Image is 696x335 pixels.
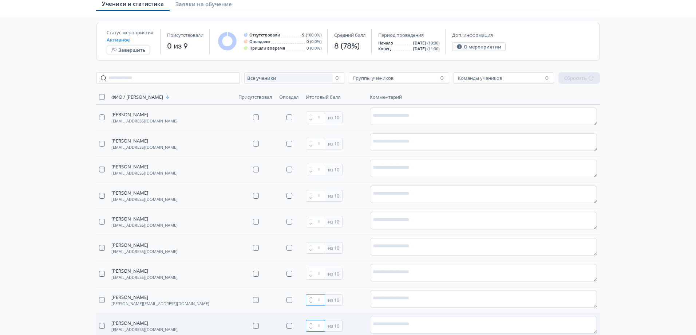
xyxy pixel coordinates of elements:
[370,93,403,101] button: Комментарий
[427,41,439,45] span: (10:30)
[111,138,232,144] span: [PERSON_NAME]
[111,197,232,202] span: [EMAIL_ADDRESS][DOMAIN_NAME]
[111,249,232,254] span: [EMAIL_ADDRESS][DOMAIN_NAME]
[378,47,391,51] span: Конец
[306,33,321,37] span: (100.0%)
[454,72,554,84] button: Команды учеников
[111,171,232,175] span: [EMAIL_ADDRESS][DOMAIN_NAME]
[111,275,232,280] span: [EMAIL_ADDRESS][DOMAIN_NAME]
[111,112,232,123] a: [PERSON_NAME][EMAIL_ADDRESS][DOMAIN_NAME]
[249,33,280,37] span: Отсутствовали
[328,271,339,277] span: из 10
[413,47,426,51] span: [DATE]
[111,320,232,326] span: [PERSON_NAME]
[249,39,270,44] span: Опоздали
[452,42,506,51] button: О мероприятии
[111,301,232,306] span: [PERSON_NAME][EMAIL_ADDRESS][DOMAIN_NAME]
[107,37,130,43] span: Активное
[370,94,402,100] span: Комментарий
[111,119,232,123] span: [EMAIL_ADDRESS][DOMAIN_NAME]
[111,294,232,300] span: [PERSON_NAME]
[249,46,285,50] span: Пришли вовремя
[310,39,321,44] span: (0.0%)
[111,216,232,227] a: [PERSON_NAME][EMAIL_ADDRESS][DOMAIN_NAME]
[111,268,232,280] a: [PERSON_NAME][EMAIL_ADDRESS][DOMAIN_NAME]
[334,41,365,51] span: 8 (78%)
[378,41,393,45] span: Начало
[328,141,339,147] span: из 10
[328,297,339,303] span: из 10
[111,94,163,100] span: ФИО / [PERSON_NAME]
[279,93,300,101] button: Опоздал
[111,112,232,117] span: [PERSON_NAME]
[378,32,424,38] span: Период проведения
[458,75,502,81] div: Команды учеников
[111,242,232,254] a: [PERSON_NAME][EMAIL_ADDRESS][DOMAIN_NAME]
[353,75,394,81] div: Группы учеников
[427,47,439,51] span: (11:30)
[452,32,493,38] span: Доп. информация
[111,216,232,222] span: [PERSON_NAME]
[334,32,365,38] span: Средний балл
[111,164,232,175] a: [PERSON_NAME][EMAIL_ADDRESS][DOMAIN_NAME]
[111,190,232,196] span: [PERSON_NAME]
[111,93,172,101] button: ФИО / [PERSON_NAME]
[175,0,232,8] span: Заявки на обучение
[111,138,232,149] a: [PERSON_NAME][EMAIL_ADDRESS][DOMAIN_NAME]
[558,72,600,84] button: Сбросить
[306,94,340,100] span: Итоговый балл
[306,93,342,101] button: Итоговый балл
[111,327,232,332] span: [EMAIL_ADDRESS][DOMAIN_NAME]
[111,242,232,248] span: [PERSON_NAME]
[111,294,232,306] a: [PERSON_NAME][PERSON_NAME][EMAIL_ADDRESS][DOMAIN_NAME]
[328,219,339,225] span: из 10
[310,46,321,50] span: (0.0%)
[307,46,309,50] span: 0
[247,75,276,81] span: Все ученики
[111,190,232,202] a: [PERSON_NAME][EMAIL_ADDRESS][DOMAIN_NAME]
[279,94,298,100] span: Опоздал
[328,167,339,172] span: из 10
[111,223,232,227] span: [EMAIL_ADDRESS][DOMAIN_NAME]
[307,39,309,44] span: 0
[167,41,203,51] span: 0 из 9
[328,323,339,329] span: из 10
[111,164,232,170] span: [PERSON_NAME]
[328,193,339,199] span: из 10
[111,145,232,149] span: [EMAIL_ADDRESS][DOMAIN_NAME]
[413,41,426,45] span: [DATE]
[107,46,150,54] button: Завершить
[111,320,232,332] a: [PERSON_NAME][EMAIL_ADDRESS][DOMAIN_NAME]
[111,268,232,274] span: [PERSON_NAME]
[238,94,272,100] span: Присутствовал
[328,245,339,251] span: из 10
[349,72,449,84] button: Группы учеников
[244,72,345,84] button: Все ученики
[107,30,154,35] span: Статус мероприятия:
[328,114,339,120] span: из 10
[238,93,273,101] button: Присутствовал
[167,32,203,38] span: Присутствовали
[302,33,304,37] span: 9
